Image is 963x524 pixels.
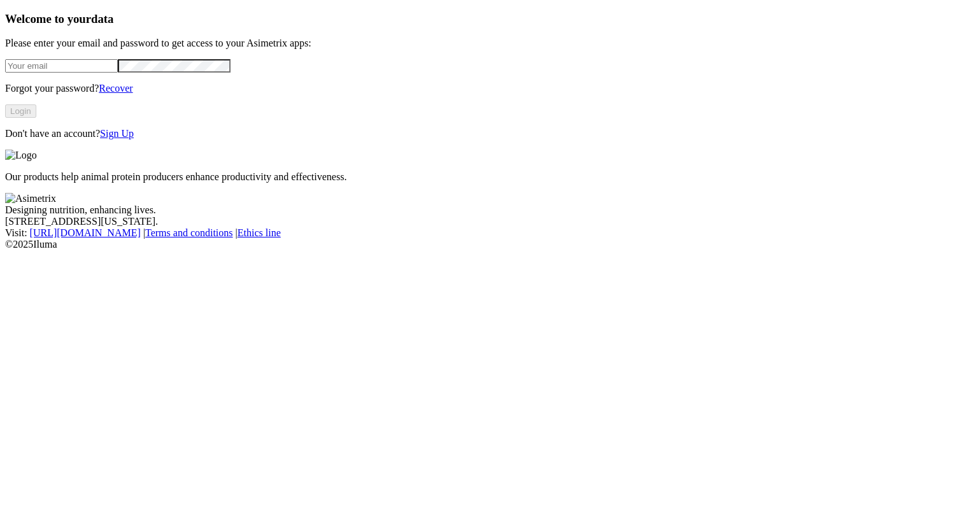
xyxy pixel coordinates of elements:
[5,171,958,183] p: Our products help animal protein producers enhance productivity and effectiveness.
[100,128,134,139] a: Sign Up
[5,83,958,94] p: Forgot your password?
[5,38,958,49] p: Please enter your email and password to get access to your Asimetrix apps:
[5,104,36,118] button: Login
[238,227,281,238] a: Ethics line
[91,12,113,25] span: data
[5,128,958,139] p: Don't have an account?
[5,216,958,227] div: [STREET_ADDRESS][US_STATE].
[5,150,37,161] img: Logo
[5,227,958,239] div: Visit : | |
[5,239,958,250] div: © 2025 Iluma
[5,12,958,26] h3: Welcome to your
[145,227,233,238] a: Terms and conditions
[5,59,118,73] input: Your email
[30,227,141,238] a: [URL][DOMAIN_NAME]
[5,204,958,216] div: Designing nutrition, enhancing lives.
[99,83,132,94] a: Recover
[5,193,56,204] img: Asimetrix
